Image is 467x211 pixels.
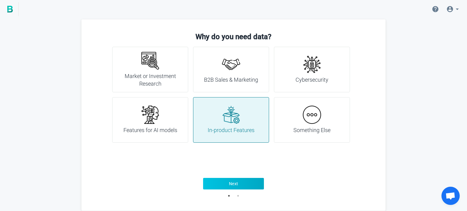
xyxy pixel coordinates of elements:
a: Open chat [441,187,460,205]
h4: Features for AI models [123,126,177,134]
h3: Why do you need data? [94,32,373,42]
img: ai.png [141,106,159,124]
img: cyber-security.png [303,55,321,73]
img: research.png [141,52,159,70]
h4: In-product Features [208,126,254,134]
span: Next [229,181,238,187]
img: handshake.png [222,55,240,73]
img: BigPicture.io [7,6,13,12]
h4: Cybersecurity [296,76,328,84]
button: 1 [226,193,232,199]
h4: Something Else [293,126,330,134]
h4: B2B Sales & Marketing [204,76,258,84]
button: 2 [235,193,241,199]
img: new-product.png [222,106,240,124]
button: Next [203,178,264,189]
h4: Market or Investment Research [120,72,181,88]
img: more.png [303,106,321,124]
